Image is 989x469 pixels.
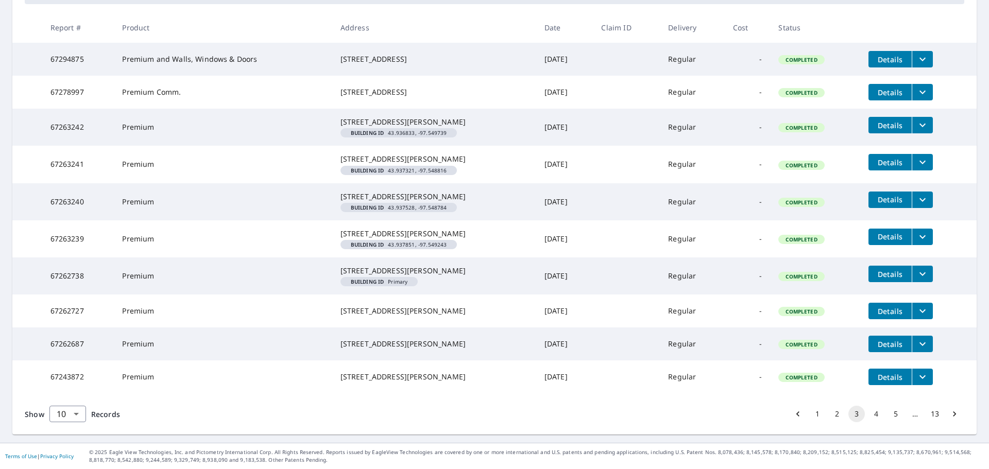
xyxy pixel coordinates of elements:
[351,205,384,210] em: Building ID
[848,406,865,422] button: page 3
[868,336,912,352] button: detailsBtn-67262687
[907,409,924,419] div: …
[5,453,37,460] a: Terms of Use
[660,146,724,183] td: Regular
[536,220,593,257] td: [DATE]
[536,257,593,294] td: [DATE]
[725,327,771,360] td: -
[868,154,912,170] button: detailsBtn-67263241
[912,154,933,170] button: filesDropdownBtn-67263241
[790,406,806,422] button: Go to previous page
[779,341,823,348] span: Completed
[536,76,593,109] td: [DATE]
[42,12,114,43] th: Report #
[725,294,771,327] td: -
[340,229,528,239] div: [STREET_ADDRESS][PERSON_NAME]
[660,327,724,360] td: Regular
[829,406,845,422] button: Go to page 2
[351,130,384,135] em: Building ID
[536,43,593,76] td: [DATE]
[725,146,771,183] td: -
[340,372,528,382] div: [STREET_ADDRESS][PERSON_NAME]
[725,220,771,257] td: -
[809,406,826,422] button: Go to page 1
[42,109,114,146] td: 67263242
[779,374,823,381] span: Completed
[340,117,528,127] div: [STREET_ADDRESS][PERSON_NAME]
[340,266,528,276] div: [STREET_ADDRESS][PERSON_NAME]
[351,168,384,173] em: Building ID
[888,406,904,422] button: Go to page 5
[536,327,593,360] td: [DATE]
[49,406,86,422] div: Show 10 records
[875,88,906,97] span: Details
[536,294,593,327] td: [DATE]
[536,360,593,393] td: [DATE]
[875,232,906,241] span: Details
[25,409,44,419] span: Show
[912,303,933,319] button: filesDropdownBtn-67262727
[42,76,114,109] td: 67278997
[114,360,332,393] td: Premium
[660,43,724,76] td: Regular
[912,51,933,67] button: filesDropdownBtn-67294875
[42,327,114,360] td: 67262687
[868,117,912,133] button: detailsBtn-67263242
[340,154,528,164] div: [STREET_ADDRESS][PERSON_NAME]
[42,360,114,393] td: 67243872
[332,12,536,43] th: Address
[40,453,74,460] a: Privacy Policy
[875,339,906,349] span: Details
[725,360,771,393] td: -
[660,220,724,257] td: Regular
[779,56,823,63] span: Completed
[42,43,114,76] td: 67294875
[912,117,933,133] button: filesDropdownBtn-67263242
[42,294,114,327] td: 67262727
[868,406,884,422] button: Go to page 4
[725,76,771,109] td: -
[779,124,823,131] span: Completed
[875,195,906,204] span: Details
[340,306,528,316] div: [STREET_ADDRESS][PERSON_NAME]
[779,89,823,96] span: Completed
[91,409,120,419] span: Records
[875,372,906,382] span: Details
[725,12,771,43] th: Cost
[770,12,860,43] th: Status
[779,273,823,280] span: Completed
[868,51,912,67] button: detailsBtn-67294875
[912,336,933,352] button: filesDropdownBtn-67262687
[946,406,963,422] button: Go to next page
[660,257,724,294] td: Regular
[536,12,593,43] th: Date
[114,294,332,327] td: Premium
[536,183,593,220] td: [DATE]
[875,158,906,167] span: Details
[912,266,933,282] button: filesDropdownBtn-67262738
[345,242,453,247] span: 43.937851, -97.549243
[660,183,724,220] td: Regular
[660,294,724,327] td: Regular
[788,406,964,422] nav: pagination navigation
[340,339,528,349] div: [STREET_ADDRESS][PERSON_NAME]
[345,168,453,173] span: 43.937321, -97.548816
[725,109,771,146] td: -
[868,369,912,385] button: detailsBtn-67243872
[725,257,771,294] td: -
[42,257,114,294] td: 67262738
[114,327,332,360] td: Premium
[42,220,114,257] td: 67263239
[875,120,906,130] span: Details
[340,87,528,97] div: [STREET_ADDRESS]
[351,242,384,247] em: Building ID
[340,192,528,202] div: [STREET_ADDRESS][PERSON_NAME]
[868,84,912,100] button: detailsBtn-67278997
[114,76,332,109] td: Premium Comm.
[42,146,114,183] td: 67263241
[868,303,912,319] button: detailsBtn-67262727
[114,109,332,146] td: Premium
[660,12,724,43] th: Delivery
[875,269,906,279] span: Details
[114,183,332,220] td: Premium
